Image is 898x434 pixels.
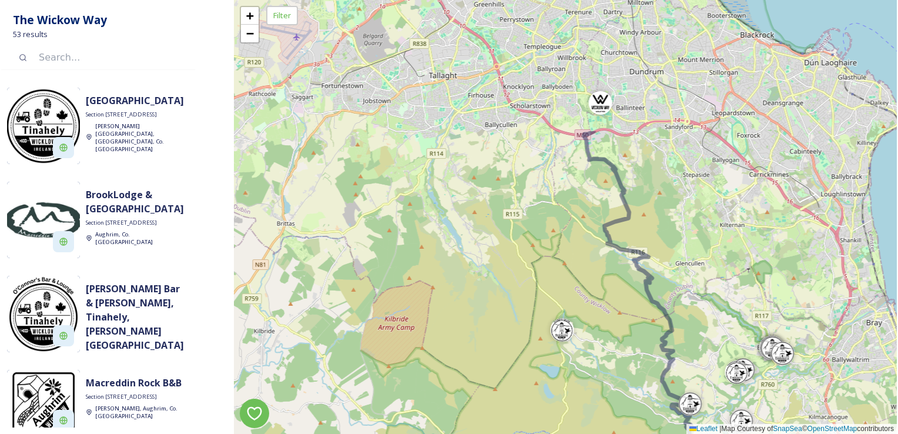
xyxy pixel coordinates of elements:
[7,88,80,164] img: WCT%20STamps%20%5B2021%5D%20v32B%20%28Jan%202021%20FINAL-%20OUTLINED%29-09.jpg
[7,276,80,352] img: O%E2%80%99Connor%E2%80%99s%20Bar%20%26%20Lounge%20%281%29.jpg
[86,393,157,401] span: Section [STREET_ADDRESS]
[86,94,184,107] strong: [GEOGRAPHIC_DATA]
[95,404,183,419] a: [PERSON_NAME], Aughrim, Co. [GEOGRAPHIC_DATA]
[86,376,182,389] strong: Macreddin Rock B&B
[241,25,259,42] a: Zoom out
[246,26,254,41] span: −
[86,188,184,215] strong: BrookLodge & [GEOGRAPHIC_DATA]
[719,425,721,433] span: |
[95,122,164,152] span: [PERSON_NAME][GEOGRAPHIC_DATA], [GEOGRAPHIC_DATA], Co. [GEOGRAPHIC_DATA]
[86,282,184,352] strong: [PERSON_NAME] Bar & [PERSON_NAME], Tinahely, [PERSON_NAME][GEOGRAPHIC_DATA]
[7,182,80,258] img: Macreddin-4x4cm-300x300.jpg
[95,122,183,152] a: [PERSON_NAME][GEOGRAPHIC_DATA], [GEOGRAPHIC_DATA], Co. [GEOGRAPHIC_DATA]
[266,6,298,25] div: Filter
[689,425,718,433] a: Leaflet
[33,45,183,71] input: Search...
[95,230,183,245] a: Aughrim, Co. [GEOGRAPHIC_DATA]
[86,111,157,119] span: Section [STREET_ADDRESS]
[241,7,259,25] a: Zoom in
[95,231,153,246] span: Aughrim, Co. [GEOGRAPHIC_DATA]
[95,405,177,420] span: [PERSON_NAME], Aughrim, Co. [GEOGRAPHIC_DATA]
[773,425,802,433] a: SnapSea
[686,424,897,434] div: Map Courtesy of © contributors
[13,29,48,40] span: 53 results
[13,12,107,28] strong: The Wickow Way
[86,219,157,227] span: Section [STREET_ADDRESS]
[246,8,254,23] span: +
[807,425,857,433] a: OpenStreetMap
